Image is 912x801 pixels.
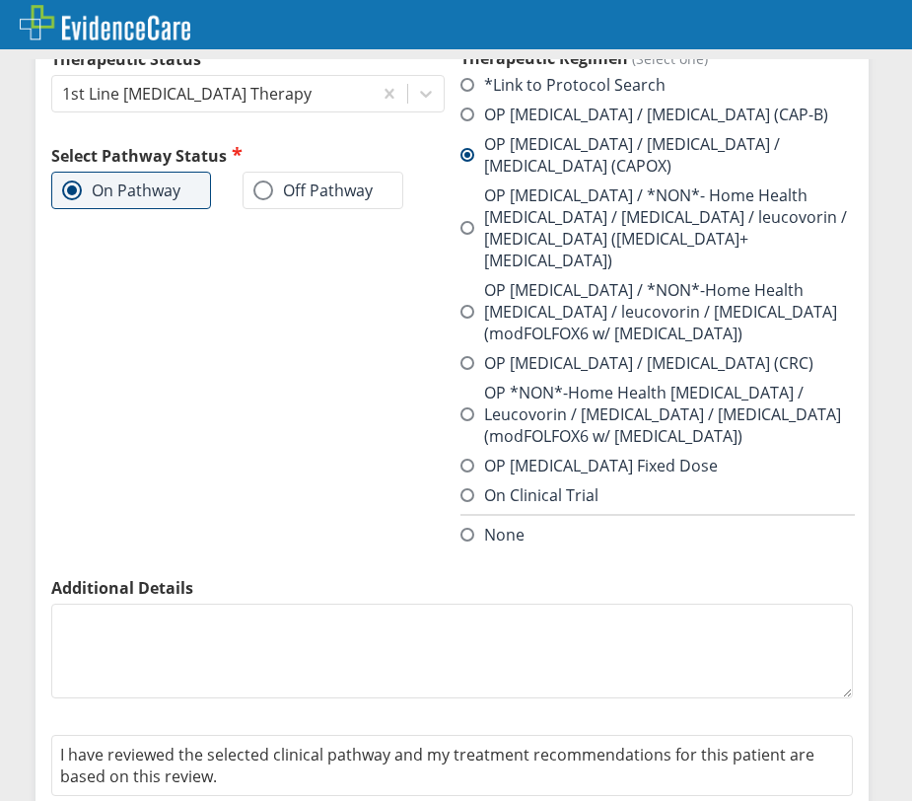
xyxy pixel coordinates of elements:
span: (Select one) [632,49,708,68]
h2: Select Pathway Status [51,144,445,167]
label: OP [MEDICAL_DATA] / *NON*- Home Health [MEDICAL_DATA] / [MEDICAL_DATA] / leucovorin / [MEDICAL_DA... [460,184,854,271]
label: OP [MEDICAL_DATA] / [MEDICAL_DATA] (CAP-B) [460,104,828,125]
label: Therapeutic Status [51,47,445,70]
label: Off Pathway [253,181,373,200]
label: On Pathway [62,181,180,200]
label: *Link to Protocol Search [460,74,666,96]
span: I have reviewed the selected clinical pathway and my treatment recommendations for this patient a... [60,744,814,787]
label: OP *NON*-Home Health [MEDICAL_DATA] / Leucovorin / [MEDICAL_DATA] / [MEDICAL_DATA] (modFOLFOX6 w/... [460,382,854,447]
div: 1st Line [MEDICAL_DATA] Therapy [62,83,312,105]
label: Additional Details [51,577,853,599]
label: None [460,524,525,546]
label: OP [MEDICAL_DATA] Fixed Dose [460,455,718,476]
label: OP [MEDICAL_DATA] / *NON*-Home Health [MEDICAL_DATA] / leucovorin / [MEDICAL_DATA] (modFOLFOX6 w/... [460,279,854,344]
label: On Clinical Trial [460,484,598,506]
label: OP [MEDICAL_DATA] / [MEDICAL_DATA] / [MEDICAL_DATA] (CAPOX) [460,133,854,177]
img: EvidenceCare [20,5,190,40]
label: OP [MEDICAL_DATA] / [MEDICAL_DATA] (CRC) [460,352,813,374]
